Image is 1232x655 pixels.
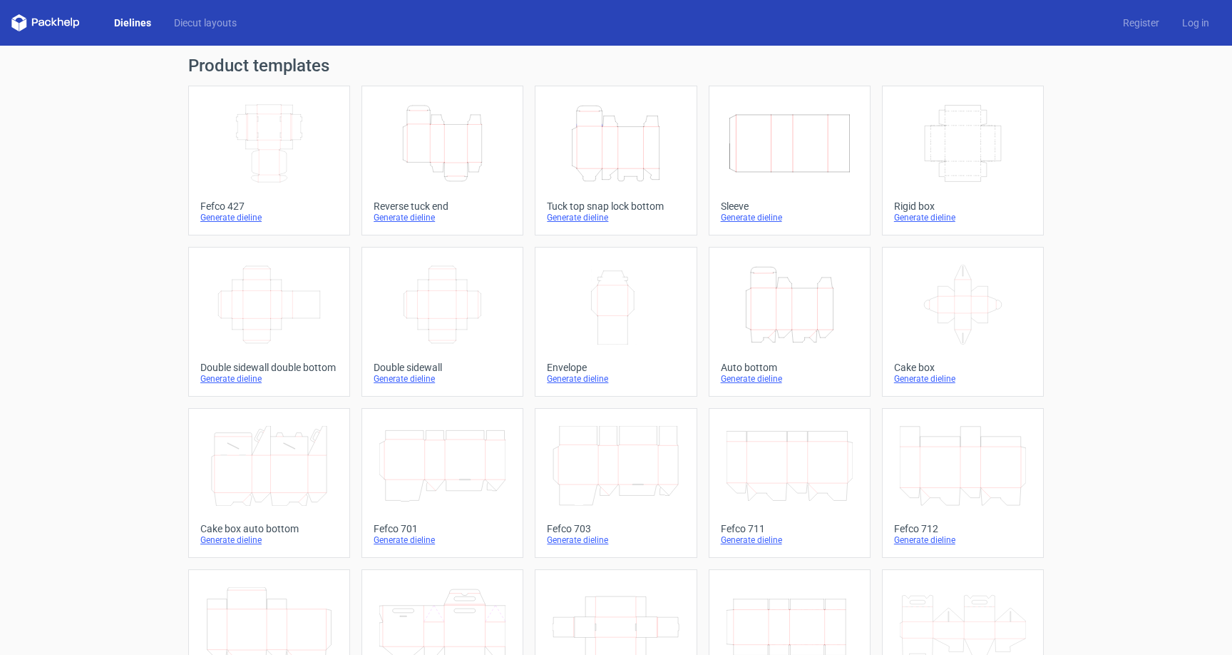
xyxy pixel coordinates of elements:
[374,534,511,546] div: Generate dieline
[374,362,511,373] div: Double sidewall
[374,212,511,223] div: Generate dieline
[721,373,858,385] div: Generate dieline
[547,373,684,385] div: Generate dieline
[200,523,338,534] div: Cake box auto bottom
[882,408,1044,558] a: Fefco 712Generate dieline
[188,408,350,558] a: Cake box auto bottomGenerate dieline
[547,200,684,212] div: Tuck top snap lock bottom
[200,212,338,223] div: Generate dieline
[894,212,1032,223] div: Generate dieline
[361,247,523,397] a: Double sidewallGenerate dieline
[894,523,1032,534] div: Fefco 712
[882,247,1044,397] a: Cake boxGenerate dieline
[721,362,858,373] div: Auto bottom
[894,534,1032,546] div: Generate dieline
[103,16,163,30] a: Dielines
[709,408,871,558] a: Fefco 711Generate dieline
[894,362,1032,373] div: Cake box
[1112,16,1171,30] a: Register
[709,86,871,235] a: SleeveGenerate dieline
[721,212,858,223] div: Generate dieline
[188,86,350,235] a: Fefco 427Generate dieline
[535,408,697,558] a: Fefco 703Generate dieline
[163,16,248,30] a: Diecut layouts
[709,247,871,397] a: Auto bottomGenerate dieline
[374,200,511,212] div: Reverse tuck end
[200,200,338,212] div: Fefco 427
[200,373,338,385] div: Generate dieline
[535,86,697,235] a: Tuck top snap lock bottomGenerate dieline
[721,534,858,546] div: Generate dieline
[1171,16,1221,30] a: Log in
[361,86,523,235] a: Reverse tuck endGenerate dieline
[374,373,511,385] div: Generate dieline
[721,523,858,534] div: Fefco 711
[547,534,684,546] div: Generate dieline
[547,523,684,534] div: Fefco 703
[535,247,697,397] a: EnvelopeGenerate dieline
[547,362,684,373] div: Envelope
[374,523,511,534] div: Fefco 701
[200,362,338,373] div: Double sidewall double bottom
[894,200,1032,212] div: Rigid box
[882,86,1044,235] a: Rigid boxGenerate dieline
[547,212,684,223] div: Generate dieline
[200,534,338,546] div: Generate dieline
[721,200,858,212] div: Sleeve
[361,408,523,558] a: Fefco 701Generate dieline
[188,247,350,397] a: Double sidewall double bottomGenerate dieline
[894,373,1032,385] div: Generate dieline
[188,57,1044,74] h1: Product templates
